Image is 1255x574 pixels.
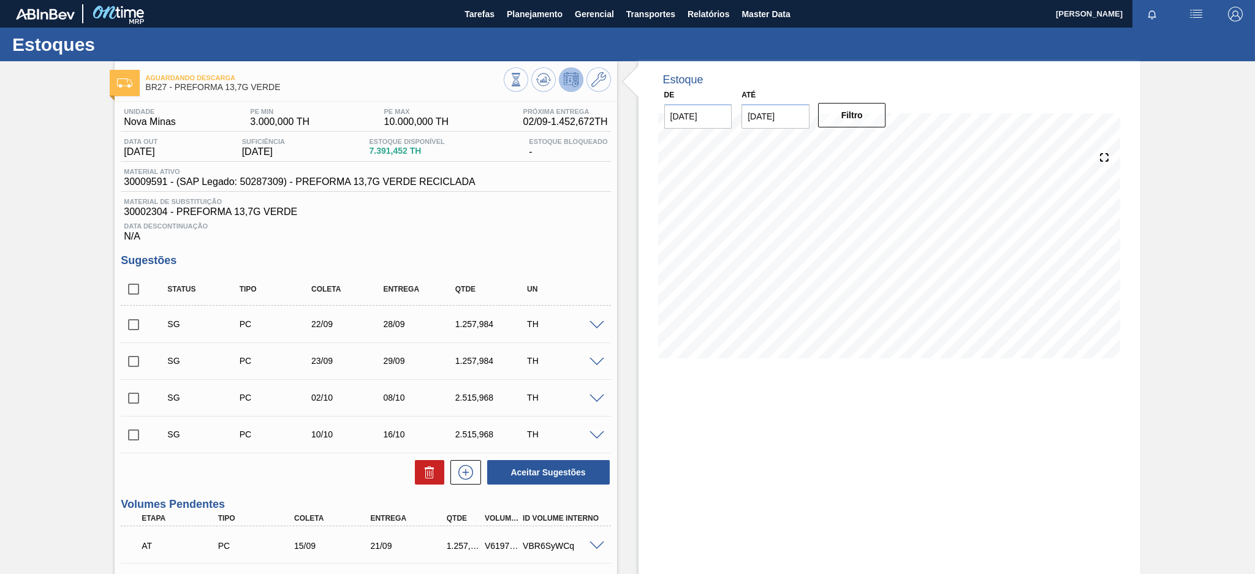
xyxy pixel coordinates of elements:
[452,429,533,439] div: 2.515,968
[124,222,607,230] span: Data Descontinuação
[520,541,605,551] div: VBR6SyWCq
[487,460,610,485] button: Aceitar Sugestões
[12,37,230,51] h1: Estoques
[291,541,377,551] div: 15/09/2025
[586,67,611,92] button: Ir ao Master Data / Geral
[818,103,886,127] button: Filtro
[531,67,556,92] button: Atualizar Gráfico
[444,460,481,485] div: Nova sugestão
[444,541,483,551] div: 1.257,984
[504,67,528,92] button: Visão Geral dos Estoques
[741,104,809,129] input: dd/mm/yyyy
[663,74,703,86] div: Estoque
[380,356,461,366] div: 29/09/2025
[575,7,614,21] span: Gerencial
[237,356,317,366] div: Pedido de Compra
[524,319,605,329] div: TH
[524,393,605,402] div: TH
[481,459,611,486] div: Aceitar Sugestões
[452,356,533,366] div: 1.257,984
[741,7,790,21] span: Master Data
[524,285,605,293] div: UN
[250,116,309,127] span: 3.000,000 TH
[452,319,533,329] div: 1.257,984
[507,7,563,21] span: Planejamento
[124,168,475,175] span: Material ativo
[237,285,317,293] div: Tipo
[242,138,285,145] span: Suficiência
[121,217,610,242] div: N/A
[409,460,444,485] div: Excluir Sugestões
[164,429,245,439] div: Sugestão Criada
[124,108,175,115] span: Unidade
[482,514,521,523] div: Volume Portal
[250,108,309,115] span: PE MIN
[688,7,729,21] span: Relatórios
[308,319,389,329] div: 22/09/2025
[164,393,245,402] div: Sugestão Criada
[524,356,605,366] div: TH
[526,138,610,157] div: -
[1228,7,1243,21] img: Logout
[215,514,301,523] div: Tipo
[121,254,610,267] h3: Sugestões
[380,319,461,329] div: 28/09/2025
[142,541,221,551] p: AT
[380,393,461,402] div: 08/10/2025
[308,356,389,366] div: 23/09/2025
[237,319,317,329] div: Pedido de Compra
[242,146,285,157] span: [DATE]
[384,108,449,115] span: PE MAX
[124,138,157,145] span: Data out
[117,78,132,88] img: Ícone
[124,206,607,217] span: 30002304 - PREFORMA 13,7G VERDE
[138,514,224,523] div: Etapa
[121,498,610,511] h3: Volumes Pendentes
[215,541,301,551] div: Pedido de Compra
[164,356,245,366] div: Sugestão Criada
[308,393,389,402] div: 02/10/2025
[452,393,533,402] div: 2.515,968
[523,108,608,115] span: Próxima Entrega
[237,393,317,402] div: Pedido de Compra
[380,285,461,293] div: Entrega
[1132,6,1172,23] button: Notificações
[464,7,495,21] span: Tarefas
[124,116,175,127] span: Nova Minas
[367,541,453,551] div: 21/09/2025
[380,429,461,439] div: 16/10/2025
[124,198,607,205] span: Material de Substituição
[523,116,608,127] span: 02/09 - 1.452,672 TH
[308,429,389,439] div: 10/10/2025
[237,429,317,439] div: Pedido de Compra
[1189,7,1204,21] img: userActions
[384,116,449,127] span: 10.000,000 TH
[524,429,605,439] div: TH
[369,146,444,156] span: 7.391,452 TH
[664,104,732,129] input: dd/mm/yyyy
[164,285,245,293] div: Status
[124,146,157,157] span: [DATE]
[367,514,453,523] div: Entrega
[16,9,75,20] img: TNhmsLtSVTkK8tSr43FrP2fwEKptu5GPRR3wAAAABJRU5ErkJggg==
[369,138,444,145] span: Estoque Disponível
[482,541,521,551] div: V619744
[559,67,583,92] button: Desprogramar Estoque
[145,83,503,92] span: BR27 - PREFORMA 13,7G VERDE
[308,285,389,293] div: Coleta
[452,285,533,293] div: Qtde
[520,514,605,523] div: Id Volume Interno
[145,74,503,81] span: Aguardando Descarga
[138,532,224,559] div: Aguardando Informações de Transporte
[124,176,475,187] span: 30009591 - (SAP Legado: 50287309) - PREFORMA 13,7G VERDE RECICLADA
[626,7,675,21] span: Transportes
[741,91,756,99] label: Até
[444,514,483,523] div: Qtde
[164,319,245,329] div: Sugestão Criada
[529,138,607,145] span: Estoque Bloqueado
[664,91,675,99] label: De
[291,514,377,523] div: Coleta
